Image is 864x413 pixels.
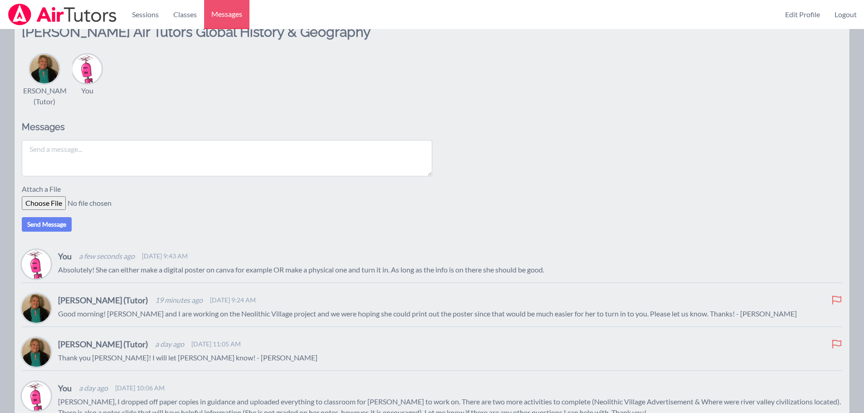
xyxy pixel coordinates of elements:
[58,250,72,262] h4: You
[155,339,184,350] span: a day ago
[30,54,59,83] img: Amy Ayers
[191,340,241,349] span: [DATE] 11:05 AM
[210,296,256,305] span: [DATE] 9:24 AM
[22,382,51,411] img: Avi Stark
[58,308,842,319] p: Good morning! [PERSON_NAME] and I are working on the Neolithic Village project and we were hoping...
[142,252,188,261] span: [DATE] 9:43 AM
[58,352,842,363] p: Thank you [PERSON_NAME]! I will let [PERSON_NAME] know! - [PERSON_NAME]
[22,217,72,232] button: Send Message
[58,264,842,275] p: Absolutely! She can either make a digital poster on canva for example OR make a physical one and ...
[7,4,117,25] img: Airtutors Logo
[58,382,72,394] h4: You
[155,295,203,306] span: 19 minutes ago
[22,24,432,53] h2: [PERSON_NAME] Air Tutors Global History & Geography
[115,384,165,393] span: [DATE] 10:06 AM
[81,85,93,96] div: You
[211,9,242,19] span: Messages
[58,294,148,306] h4: [PERSON_NAME] (Tutor)
[16,85,73,107] div: [PERSON_NAME] (Tutor)
[22,338,51,367] img: Amy Ayers
[22,184,66,196] label: Attach a File
[73,54,102,83] img: Avi Stark
[79,383,108,394] span: a day ago
[22,121,432,133] h2: Messages
[58,338,148,350] h4: [PERSON_NAME] (Tutor)
[22,250,51,279] img: Avi Stark
[22,294,51,323] img: Amy Ayers
[79,251,135,262] span: a few seconds ago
